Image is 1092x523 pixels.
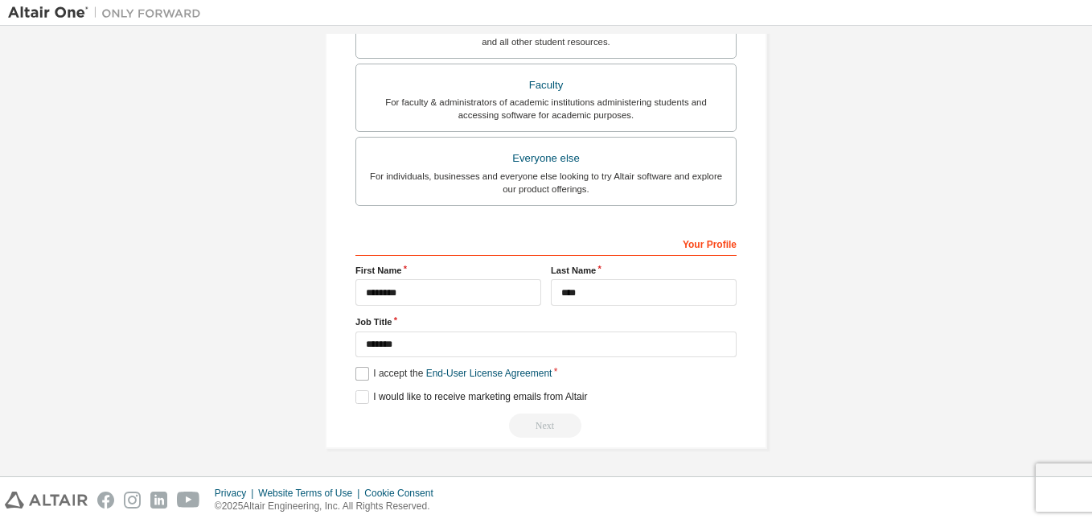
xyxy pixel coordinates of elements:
img: Altair One [8,5,209,21]
div: For faculty & administrators of academic institutions administering students and accessing softwa... [366,96,726,121]
div: For currently enrolled students looking to access the free Altair Student Edition bundle and all ... [366,23,726,48]
img: facebook.svg [97,492,114,509]
a: End-User License Agreement [426,368,552,379]
div: Everyone else [366,147,726,170]
div: For individuals, businesses and everyone else looking to try Altair software and explore our prod... [366,170,726,196]
img: instagram.svg [124,492,141,509]
div: Read and acccept EULA to continue [355,414,737,438]
div: Website Terms of Use [258,487,364,500]
div: Faculty [366,74,726,97]
div: Privacy [215,487,258,500]
div: Cookie Consent [364,487,442,500]
img: altair_logo.svg [5,492,88,509]
label: Last Name [551,264,737,277]
img: youtube.svg [177,492,200,509]
div: Your Profile [355,230,737,256]
label: First Name [355,264,541,277]
label: I would like to receive marketing emails from Altair [355,390,587,404]
label: I accept the [355,367,552,381]
img: linkedin.svg [150,492,167,509]
p: © 2025 Altair Engineering, Inc. All Rights Reserved. [215,500,443,513]
label: Job Title [355,315,737,328]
